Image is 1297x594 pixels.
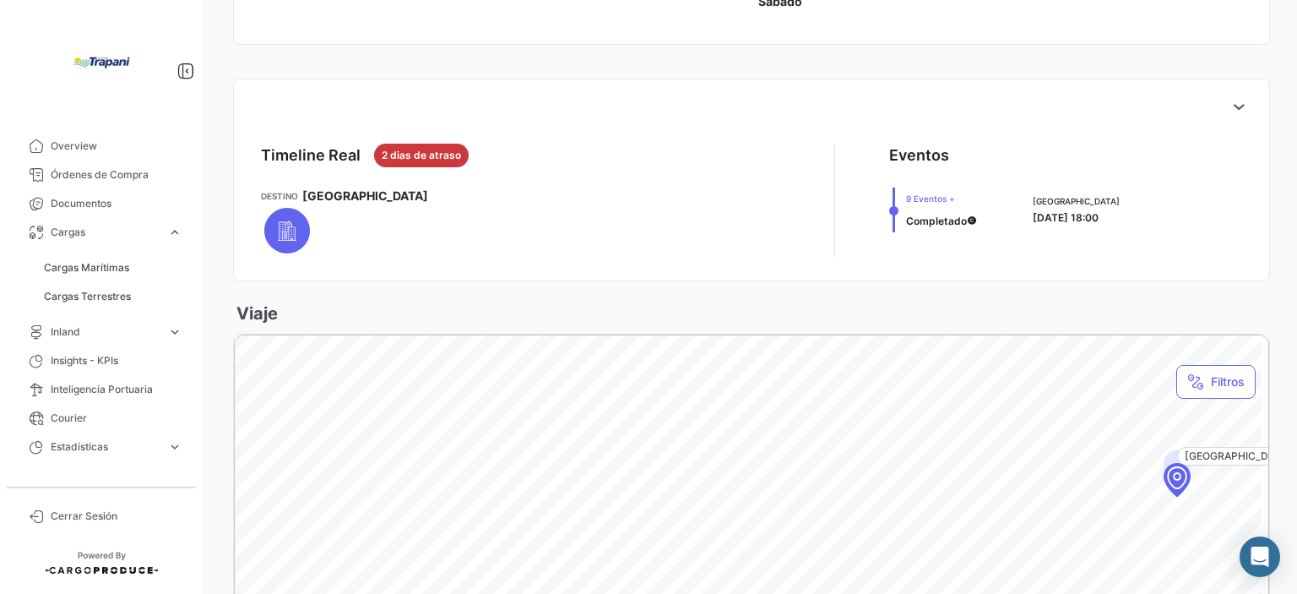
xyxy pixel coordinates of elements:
[167,324,182,340] span: expand_more
[14,161,189,189] a: Órdenes de Compra
[44,260,129,275] span: Cargas Marítimas
[14,346,189,375] a: Insights - KPIs
[51,353,182,368] span: Insights - KPIs
[382,148,461,163] span: 2 dias de atraso
[51,324,160,340] span: Inland
[302,188,428,204] span: [GEOGRAPHIC_DATA]
[51,382,182,397] span: Inteligencia Portuaria
[261,144,361,167] div: Timeline Real
[37,255,189,281] a: Cargas Marítimas
[14,375,189,404] a: Inteligencia Portuaria
[233,302,278,325] h3: Viaje
[167,439,182,455] span: expand_more
[37,284,189,309] a: Cargas Terrestres
[14,132,189,161] a: Overview
[1033,194,1120,208] span: [GEOGRAPHIC_DATA]
[44,289,131,304] span: Cargas Terrestres
[51,167,182,183] span: Órdenes de Compra
[906,192,977,205] span: 9 Eventos +
[889,144,949,167] div: Eventos
[261,189,298,203] app-card-info-title: Destino
[14,189,189,218] a: Documentos
[1176,365,1256,399] button: Filtros
[1164,463,1191,497] div: Map marker
[51,439,160,455] span: Estadísticas
[51,225,160,240] span: Cargas
[1240,537,1280,577] div: Abrir Intercom Messenger
[906,215,967,227] span: Completado
[51,411,182,426] span: Courier
[51,139,182,154] span: Overview
[51,509,182,524] span: Cerrar Sesión
[51,196,182,211] span: Documentos
[14,404,189,433] a: Courier
[59,20,144,105] img: bd005829-9598-4431-b544-4b06bbcd40b2.jpg
[1033,211,1099,224] span: [DATE] 18:00
[167,225,182,240] span: expand_more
